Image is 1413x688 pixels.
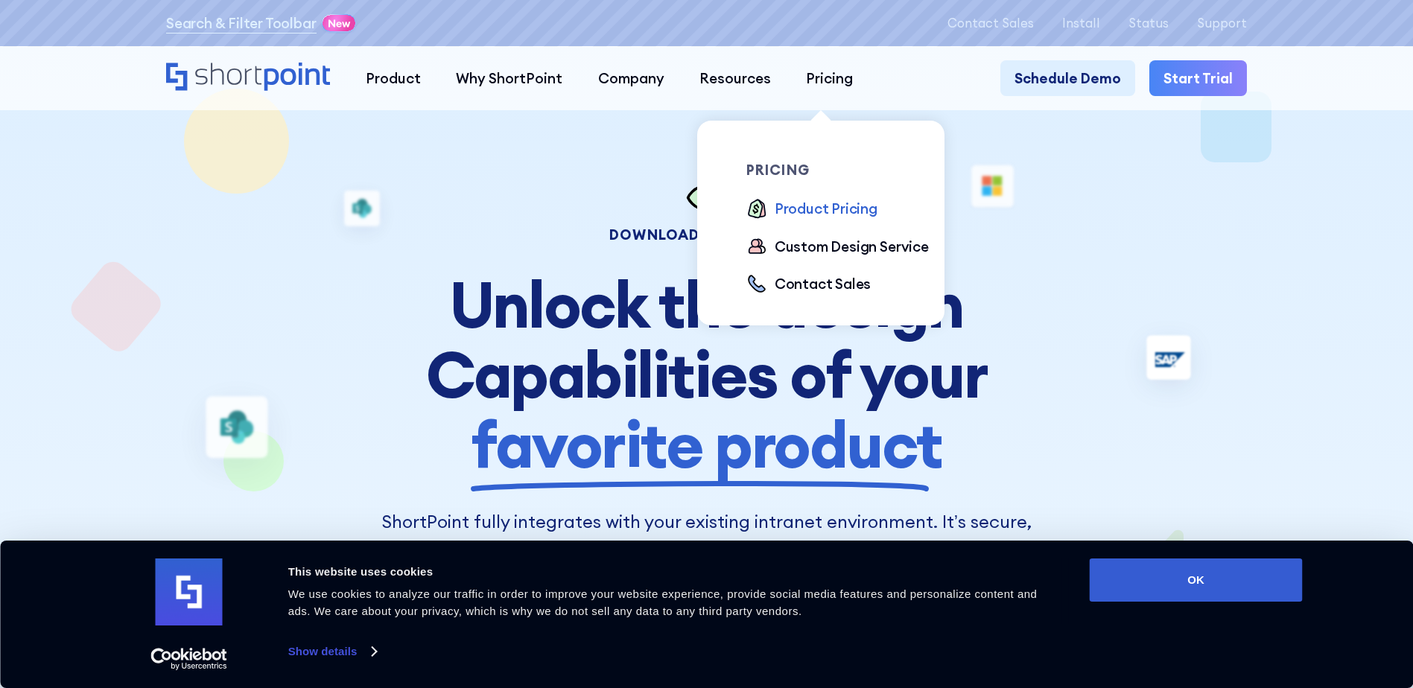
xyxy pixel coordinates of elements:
[580,60,682,95] a: Company
[456,68,562,89] div: Why ShortPoint
[947,16,1034,30] a: Contact Sales
[375,270,1038,480] h1: Unlock the design Capabilities of your
[699,68,771,89] div: Resources
[439,60,580,95] a: Why ShortPoint
[775,236,929,257] div: Custom Design Service
[1000,60,1135,95] a: Schedule Demo
[746,273,871,296] a: Contact Sales
[375,509,1038,614] p: ShortPoint fully integrates with your existing intranet environment. It’s secure, private and eve...
[1062,16,1100,30] a: Install
[1090,558,1303,602] button: OK
[1149,60,1247,95] a: Start Trial
[775,273,871,294] div: Contact Sales
[124,648,254,670] a: Usercentrics Cookiebot - opens in a new window
[366,68,421,89] div: Product
[288,640,376,663] a: Show details
[288,563,1056,581] div: This website uses cookies
[375,228,1038,242] div: Download Shortpoint
[1128,16,1169,30] a: Status
[789,60,871,95] a: Pricing
[166,63,331,93] a: Home
[156,558,223,625] img: logo
[682,60,788,95] a: Resources
[348,60,438,95] a: Product
[746,163,944,177] div: pricing
[746,236,929,259] a: Custom Design Service
[775,198,877,219] div: Product Pricing
[166,13,317,34] a: Search & Filter Toolbar
[598,68,664,89] div: Company
[1197,16,1247,30] a: Support
[806,68,853,89] div: Pricing
[288,587,1038,617] span: We use cookies to analyze our traffic in order to improve your website experience, provide social...
[471,410,942,480] span: favorite product
[746,198,877,221] a: Product Pricing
